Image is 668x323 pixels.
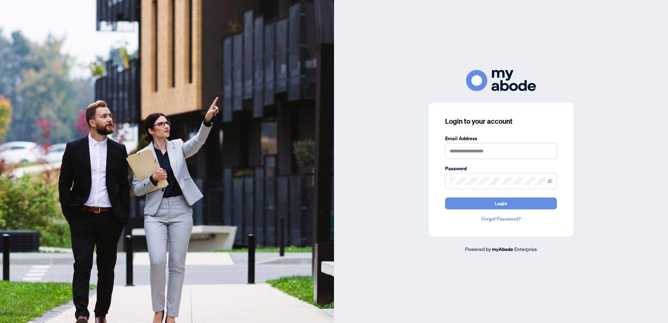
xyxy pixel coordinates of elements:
img: ma-logo [466,70,536,91]
label: Email Address [445,135,557,142]
button: Login [445,198,557,209]
a: myAbode [492,245,513,253]
span: Enterprise [514,246,537,252]
a: Forgot Password? [445,215,557,223]
label: Password [445,165,557,172]
h3: Login to your account [445,116,557,126]
span: eye-invisible [547,179,552,184]
span: Login [495,198,507,209]
span: Powered by [465,246,491,252]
